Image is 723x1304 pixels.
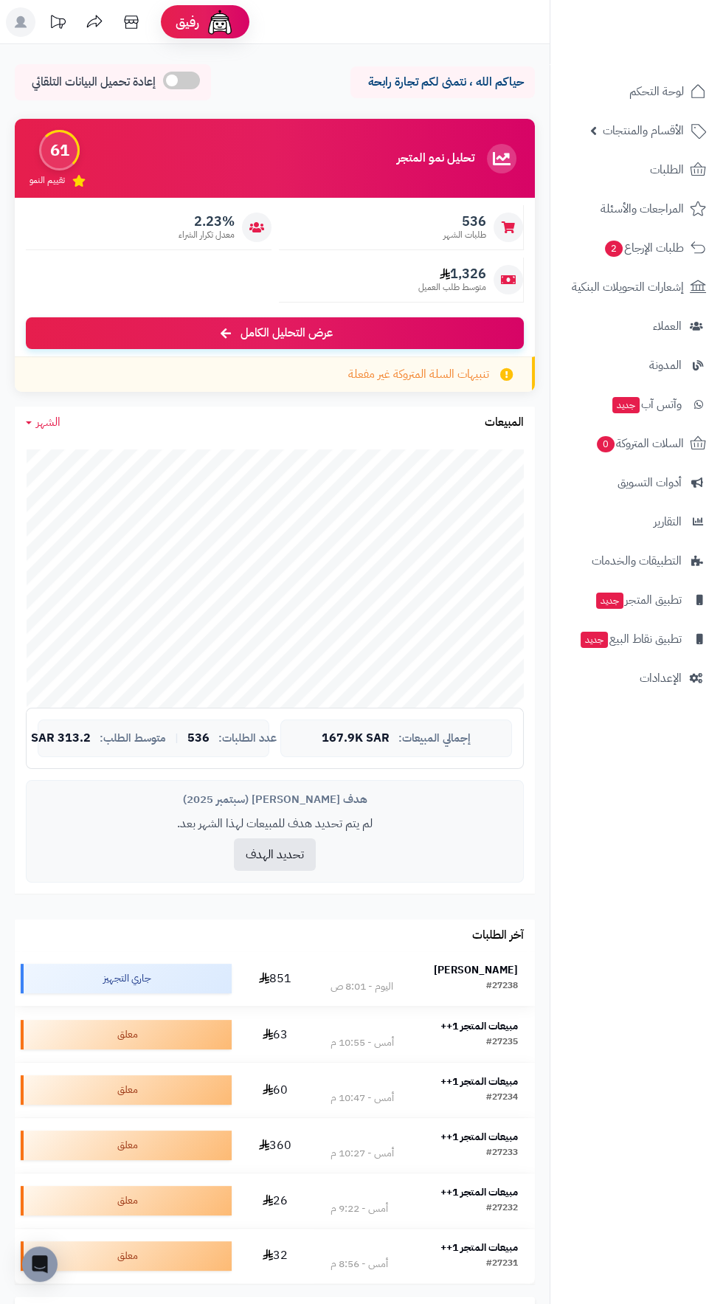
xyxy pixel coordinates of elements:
[559,348,714,383] a: المدونة
[605,241,623,257] span: 2
[486,979,518,994] div: #27238
[601,199,684,219] span: المراجعات والأسئلة
[397,152,474,165] h3: تحليل نمو المتجر
[559,230,714,266] a: طلبات الإرجاع2
[187,732,210,745] span: 536
[603,120,684,141] span: الأقسام والمنتجات
[38,815,512,832] p: لم يتم تحديد هدف للمبيعات لهذا الشهر بعد.
[241,325,333,342] span: عرض التحليل الكامل
[559,582,714,618] a: تطبيق المتجرجديد
[640,668,682,689] span: الإعدادات
[654,511,682,532] span: التقارير
[331,1091,394,1105] div: أمس - 10:47 م
[32,74,156,91] span: إعادة تحميل البيانات التلقائي
[21,964,232,993] div: جاري التجهيز
[331,979,393,994] div: اليوم - 8:01 ص
[559,308,714,344] a: العملاء
[559,543,714,579] a: التطبيقات والخدمات
[238,1229,314,1283] td: 32
[612,397,640,413] span: جديد
[322,732,390,745] span: 167.9K SAR
[440,1018,518,1034] strong: مبيعات المتجر 1++
[179,229,235,241] span: معدل تكرار الشراء
[234,838,316,871] button: تحديد الهدف
[179,213,235,230] span: 2.23%
[595,590,682,610] span: تطبيق المتجر
[592,551,682,571] span: التطبيقات والخدمات
[572,277,684,297] span: إشعارات التحويلات البنكية
[653,316,682,337] span: العملاء
[443,213,486,230] span: 536
[21,1131,232,1160] div: معلق
[629,81,684,102] span: لوحة التحكم
[175,733,179,744] span: |
[31,732,91,745] span: 313.2 SAR
[30,174,65,187] span: تقييم النمو
[440,1240,518,1255] strong: مبيعات المتجر 1++
[579,629,682,649] span: تطبيق نقاط البيع
[559,504,714,539] a: التقارير
[559,152,714,187] a: الطلبات
[26,317,524,349] a: عرض التحليل الكامل
[485,416,524,430] h3: المبيعات
[238,1063,314,1117] td: 60
[21,1020,232,1049] div: معلق
[100,732,166,745] span: متوسط الطلب:
[36,413,60,431] span: الشهر
[398,732,471,745] span: إجمالي المبيعات:
[418,266,486,282] span: 1,326
[434,962,518,978] strong: [PERSON_NAME]
[21,1241,232,1271] div: معلق
[603,238,684,258] span: طلبات الإرجاع
[623,11,709,42] img: logo-2.png
[486,1091,518,1105] div: #27234
[597,436,615,452] span: 0
[22,1246,58,1282] div: Open Intercom Messenger
[486,1257,518,1272] div: #27231
[486,1201,518,1216] div: #27232
[618,472,682,493] span: أدوات التسويق
[440,1184,518,1200] strong: مبيعات المتجر 1++
[21,1075,232,1105] div: معلق
[472,929,524,942] h3: آخر الطلبات
[559,465,714,500] a: أدوات التسويق
[361,74,524,91] p: حياكم الله ، نتمنى لكم تجارة رابحة
[331,1146,394,1161] div: أمس - 10:27 م
[440,1074,518,1089] strong: مبيعات المتجر 1++
[218,732,277,745] span: عدد الطلبات:
[559,660,714,696] a: الإعدادات
[348,366,489,383] span: تنبيهات السلة المتروكة غير مفعلة
[581,632,608,648] span: جديد
[559,387,714,422] a: وآتس آبجديد
[611,394,682,415] span: وآتس آب
[559,426,714,461] a: السلات المتروكة0
[176,13,199,31] span: رفيق
[559,74,714,109] a: لوحة التحكم
[418,281,486,294] span: متوسط طلب العميل
[238,1173,314,1228] td: 26
[650,159,684,180] span: الطلبات
[595,433,684,454] span: السلات المتروكة
[26,414,60,431] a: الشهر
[238,951,314,1006] td: 851
[440,1129,518,1145] strong: مبيعات المتجر 1++
[443,229,486,241] span: طلبات الشهر
[205,7,235,37] img: ai-face.png
[486,1035,518,1050] div: #27235
[238,1007,314,1062] td: 63
[39,7,76,41] a: تحديثات المنصة
[331,1035,394,1050] div: أمس - 10:55 م
[21,1186,232,1215] div: معلق
[486,1146,518,1161] div: #27233
[596,593,623,609] span: جديد
[559,191,714,227] a: المراجعات والأسئلة
[559,269,714,305] a: إشعارات التحويلات البنكية
[38,792,512,807] div: هدف [PERSON_NAME] (سبتمبر 2025)
[238,1118,314,1173] td: 360
[331,1201,388,1216] div: أمس - 9:22 م
[649,355,682,376] span: المدونة
[559,621,714,657] a: تطبيق نقاط البيعجديد
[331,1257,388,1272] div: أمس - 8:56 م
